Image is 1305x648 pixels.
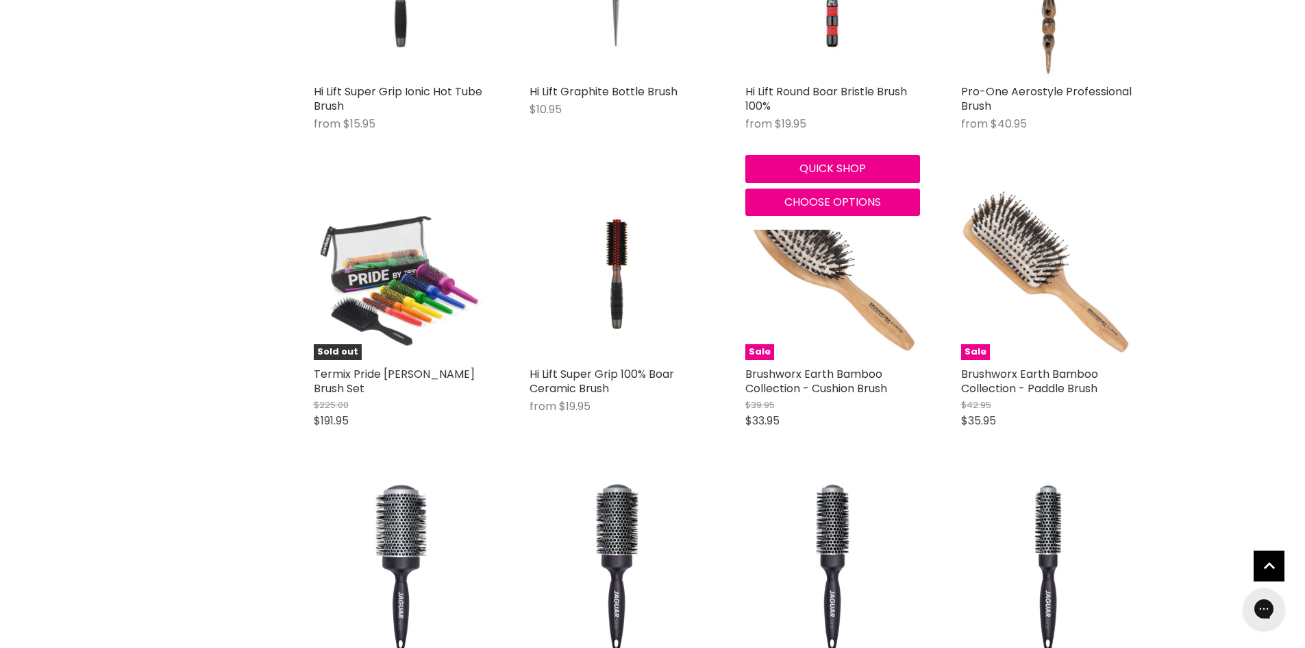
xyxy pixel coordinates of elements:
[343,116,375,132] span: $15.95
[558,185,675,360] img: Hi Lift Super Grip 100% Boar Ceramic Brush
[745,366,887,396] a: Brushworx Earth Bamboo Collection - Cushion Brush
[1236,584,1291,634] iframe: Gorgias live chat messenger
[961,190,1136,356] img: Brushworx Earth Bamboo Collection - Paddle Brush
[314,84,482,114] a: Hi Lift Super Grip Ionic Hot Tube Brush
[314,185,488,360] a: Termix Pride C.Ramic Brush SetSold out
[961,344,990,360] span: Sale
[961,398,991,411] span: $42.95
[530,84,678,99] a: Hi Lift Graphite Bottle Brush
[530,366,674,396] a: Hi Lift Super Grip 100% Boar Ceramic Brush
[961,116,988,132] span: from
[314,398,349,411] span: $225.00
[530,185,704,360] a: Hi Lift Super Grip 100% Boar Ceramic Brush
[314,344,362,360] span: Sold out
[961,84,1132,114] a: Pro-One Aerostyle Professional Brush
[745,344,774,360] span: Sale
[314,185,488,360] img: Termix Pride C.Ramic Brush Set
[961,413,996,429] span: $35.95
[961,185,1136,360] a: Brushworx Earth Bamboo Collection - Paddle BrushSale
[745,187,920,358] img: Brushworx Earth Bamboo Collection - Cushion Brush
[314,413,349,429] span: $191.95
[530,101,562,117] span: $10.95
[314,116,340,132] span: from
[559,398,591,414] span: $19.95
[530,398,556,414] span: from
[961,366,1098,396] a: Brushworx Earth Bamboo Collection - Paddle Brush
[745,155,920,182] button: Quick shop
[784,194,881,210] span: Choose options
[775,116,806,132] span: $19.95
[745,413,780,429] span: $33.95
[991,116,1027,132] span: $40.95
[745,116,772,132] span: from
[745,189,920,216] button: Choose options
[314,366,475,396] a: Termix Pride [PERSON_NAME] Brush Set
[745,84,907,114] a: Hi Lift Round Boar Bristle Brush 100%
[745,185,920,360] a: Brushworx Earth Bamboo Collection - Cushion BrushSale
[745,398,775,411] span: $39.95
